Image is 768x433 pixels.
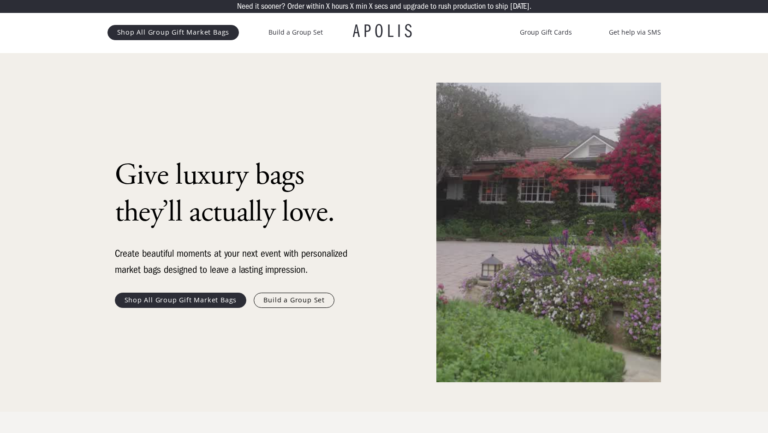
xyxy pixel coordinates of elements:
p: X [326,2,330,11]
a: Shop All Group Gift Market Bags [115,293,247,307]
div: Create beautiful moments at your next event with personalized market bags designed to leave a las... [115,246,355,278]
p: min [356,2,367,11]
p: X [350,2,354,11]
a: Get help via SMS [609,27,661,38]
p: X [369,2,373,11]
a: Build a Group Set [254,293,334,307]
p: hours [332,2,348,11]
a: Group Gift Cards [520,27,572,38]
p: and upgrade to rush production to ship [DATE]. [390,2,531,11]
p: Need it sooner? Order within [237,2,324,11]
a: APOLIS [353,23,416,42]
a: Build a Group Set [268,27,323,38]
a: Shop All Group Gift Market Bags [107,25,239,40]
p: secs [375,2,388,11]
h1: Give luxury bags they’ll actually love. [115,157,355,231]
